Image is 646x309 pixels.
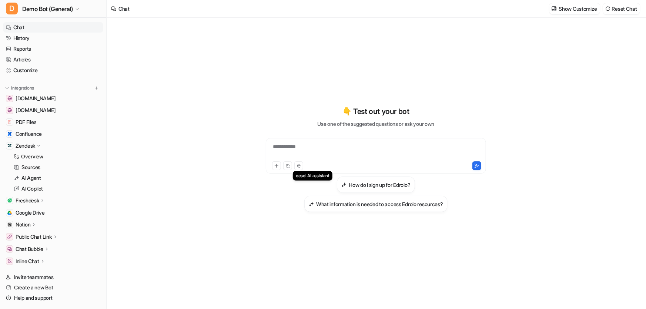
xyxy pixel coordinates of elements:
[7,132,12,136] img: Confluence
[552,6,557,11] img: customize
[7,198,12,203] img: Freshdesk
[342,106,409,117] p: 👇 Test out your bot
[21,185,43,192] p: AI Copilot
[16,209,45,216] span: Google Drive
[16,118,36,126] span: PDF Files
[3,282,103,293] a: Create a new Bot
[7,211,12,215] img: Google Drive
[7,120,12,124] img: PDF Files
[293,171,332,181] div: eesel AI assistant
[16,95,56,102] span: [DOMAIN_NAME]
[11,184,103,194] a: AI Copilot
[7,108,12,112] img: www.airbnb.com
[559,5,597,13] p: Show Customize
[7,96,12,101] img: www.atlassian.com
[3,293,103,303] a: Help and support
[11,173,103,183] a: AI Agent
[11,162,103,172] a: Sources
[3,105,103,115] a: www.airbnb.com[DOMAIN_NAME]
[3,22,103,33] a: Chat
[337,177,415,193] button: How do I sign up for Edrolo?How do I sign up for Edrolo?
[3,129,103,139] a: ConfluenceConfluence
[7,247,12,251] img: Chat Bubble
[7,259,12,263] img: Inline Chat
[603,3,640,14] button: Reset Chat
[21,153,43,160] p: Overview
[21,174,41,182] p: AI Agent
[3,54,103,65] a: Articles
[3,93,103,104] a: www.atlassian.com[DOMAIN_NAME]
[16,130,42,138] span: Confluence
[16,233,52,241] p: Public Chat Link
[316,200,443,208] h3: What information is needed to access Edrolo resources?
[304,196,448,212] button: What information is needed to access Edrolo resources?What information is needed to access Edrolo...
[309,201,314,207] img: What information is needed to access Edrolo resources?
[11,85,34,91] p: Integrations
[118,5,130,13] div: Chat
[22,4,73,14] span: Demo Bot (General)
[7,222,12,227] img: Notion
[3,272,103,282] a: Invite teammates
[3,84,36,92] button: Integrations
[605,6,610,11] img: reset
[16,142,35,150] p: Zendesk
[6,3,18,14] span: D
[7,235,12,239] img: Public Chat Link
[3,33,103,43] a: History
[16,107,56,114] span: [DOMAIN_NAME]
[349,181,410,189] h3: How do I sign up for Edrolo?
[11,151,103,162] a: Overview
[4,85,10,91] img: expand menu
[16,197,39,204] p: Freshdesk
[94,85,99,91] img: menu_add.svg
[7,144,12,148] img: Zendesk
[16,258,39,265] p: Inline Chat
[21,164,40,171] p: Sources
[3,44,103,54] a: Reports
[3,208,103,218] a: Google DriveGoogle Drive
[16,245,43,253] p: Chat Bubble
[317,120,434,128] p: Use one of the suggested questions or ask your own
[16,221,30,228] p: Notion
[549,3,600,14] button: Show Customize
[3,65,103,75] a: Customize
[3,117,103,127] a: PDF FilesPDF Files
[341,182,347,188] img: How do I sign up for Edrolo?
